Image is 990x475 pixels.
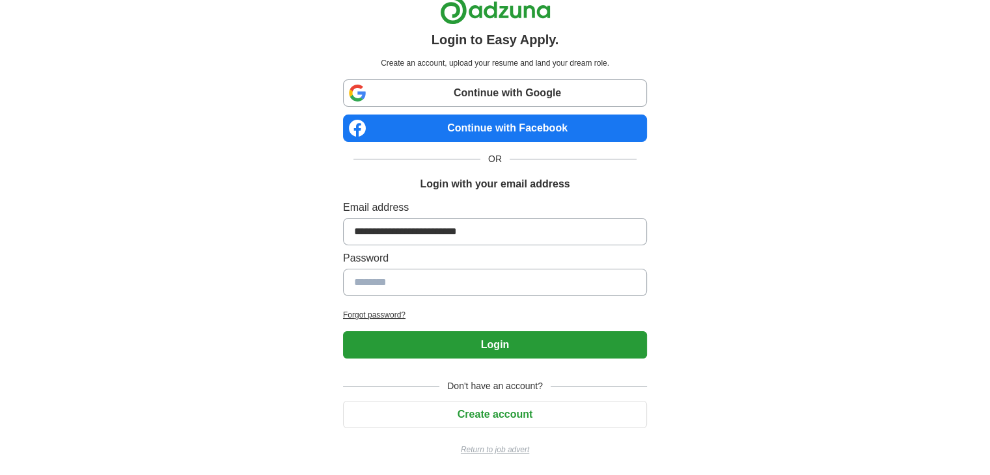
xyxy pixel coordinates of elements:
[343,115,647,142] a: Continue with Facebook
[439,379,551,393] span: Don't have an account?
[432,30,559,49] h1: Login to Easy Apply.
[343,200,647,215] label: Email address
[343,331,647,359] button: Login
[480,152,510,166] span: OR
[420,176,570,192] h1: Login with your email address
[343,409,647,420] a: Create account
[343,309,647,321] a: Forgot password?
[343,401,647,428] button: Create account
[343,79,647,107] a: Continue with Google
[343,444,647,455] a: Return to job advert
[346,57,644,69] p: Create an account, upload your resume and land your dream role.
[343,251,647,266] label: Password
